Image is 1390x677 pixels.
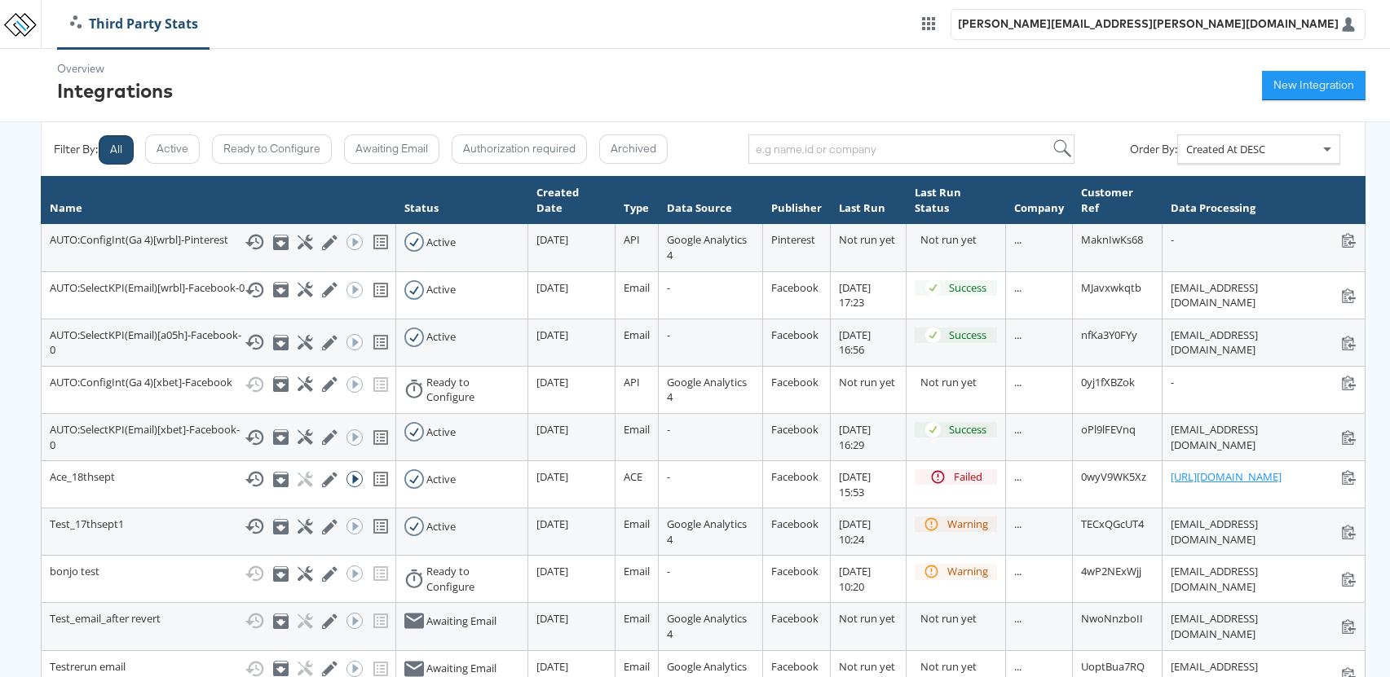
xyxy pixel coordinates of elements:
span: Email [624,564,650,578]
span: [DATE] [536,280,568,295]
span: Google Analytics 4 [667,611,747,641]
span: ... [1014,659,1022,674]
span: [DATE] [536,375,568,389]
div: Success [949,328,986,343]
th: Publisher [762,177,830,224]
th: Status [396,177,528,224]
span: [DATE] [536,469,568,484]
div: Integrations [57,77,173,104]
div: Active [426,424,456,440]
div: Overview [57,61,173,77]
span: Facebook [771,564,819,578]
div: [EMAIL_ADDRESS][DOMAIN_NAME] [1171,517,1357,547]
th: Last Run Status [907,177,1006,224]
span: NwoNnzboII [1081,611,1143,626]
span: [DATE] [536,328,568,342]
span: API [624,375,640,389]
div: Active [426,472,456,487]
button: Awaiting Email [344,134,439,164]
span: [DATE] [536,422,568,437]
span: ... [1014,375,1022,389]
div: [EMAIL_ADDRESS][DOMAIN_NAME] [1171,564,1357,594]
a: Third Party Stats [58,15,210,33]
div: Warning [947,517,988,532]
span: Pinterest [771,232,815,247]
span: [DATE] [536,517,568,531]
div: [EMAIL_ADDRESS][DOMAIN_NAME] [1171,611,1357,641]
span: 0wyV9WK5Xz [1081,469,1146,484]
span: nfKa3Y0FYy [1081,328,1137,342]
span: Facebook [771,469,819,484]
svg: View missing tracking codes [371,280,391,300]
span: [DATE] 10:24 [839,517,871,547]
span: [DATE] 17:23 [839,280,871,310]
button: New Integration [1262,71,1366,100]
div: Active [426,235,456,250]
div: AUTO:ConfigInt(Ga 4)[wrbl]-Pinterest [50,232,387,252]
span: ... [1014,611,1022,626]
div: Not run yet [920,232,997,248]
div: Active [426,519,456,534]
a: [URL][DOMAIN_NAME] [1171,469,1282,485]
div: Success [949,422,986,437]
span: Email [624,611,650,626]
div: Ready to Configure [426,375,519,405]
span: ... [1014,564,1022,578]
input: e.g name,id or company [748,134,1074,164]
span: Facebook [771,422,819,437]
span: [DATE] [536,611,568,626]
span: TECxQGcUT4 [1081,517,1144,531]
span: - [667,469,670,484]
span: Not run yet [839,375,895,389]
th: Customer Ref [1073,177,1163,224]
div: Filter By: [54,142,98,157]
div: bonjo test [50,564,387,583]
span: Facebook [771,517,819,531]
span: Google Analytics 4 [667,232,747,262]
div: Warning [947,564,988,579]
div: Awaiting Email [426,613,496,629]
span: Facebook [771,280,819,295]
button: Authorization required [452,134,587,164]
span: Email [624,517,650,531]
th: Last Run [830,177,906,224]
span: ... [1014,328,1022,342]
div: [EMAIL_ADDRESS][DOMAIN_NAME] [1171,422,1357,452]
div: Ready to Configure [426,564,519,594]
span: - [667,564,670,578]
span: [DATE] [536,659,568,674]
span: MJavxwkqtb [1081,280,1141,295]
svg: View missing tracking codes [371,428,391,447]
span: ... [1014,280,1022,295]
span: UoptBua7RQ [1081,659,1145,674]
span: Facebook [771,375,819,389]
span: [DATE] 16:29 [839,422,871,452]
span: Email [624,328,650,342]
div: Test_email_after revert [50,611,387,631]
span: MaknIwKs68 [1081,232,1143,247]
div: AUTO:SelectKPI(Email)[a05h]-Facebook-0 [50,328,387,358]
span: [DATE] [536,564,568,578]
div: Not run yet [920,375,997,390]
span: Not run yet [839,611,895,626]
span: - [667,328,670,342]
button: Archived [599,134,668,164]
div: Not run yet [920,659,997,675]
span: [DATE] [536,232,568,247]
div: Failed [954,469,982,485]
th: Name [42,177,396,224]
span: 0yj1fXBZok [1081,375,1135,389]
th: Created Date [528,177,616,224]
svg: View missing tracking codes [371,332,391,352]
span: Email [624,280,650,295]
span: ACE [624,469,642,484]
div: - [1171,232,1357,248]
span: ... [1014,469,1022,484]
span: API [624,232,640,247]
div: Active [426,282,456,297]
div: AUTO:ConfigInt(Ga 4)[xbet]-Facebook [50,375,387,394]
span: - [667,422,670,437]
div: AUTO:SelectKPI(Email)[xbet]-Facebook-0 [50,422,387,452]
span: Google Analytics 4 [667,517,747,547]
div: Order By: [1130,142,1177,157]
